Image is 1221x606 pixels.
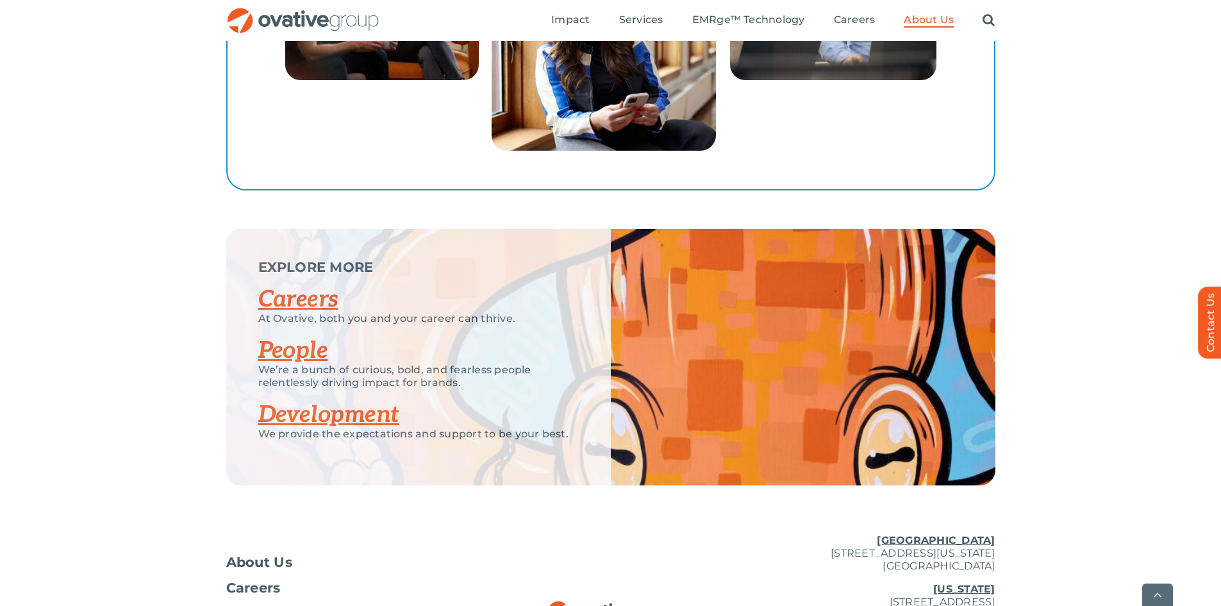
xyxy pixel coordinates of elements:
span: Careers [226,582,281,594]
p: We’re a bunch of curious, bold, and fearless people relentlessly driving impact for brands. [258,364,579,389]
a: Services [619,13,663,28]
span: About Us [226,556,293,569]
a: Search [983,13,995,28]
p: [STREET_ADDRESS][US_STATE] [GEOGRAPHIC_DATA] [739,534,995,573]
span: About Us [904,13,954,26]
a: Careers [258,285,338,314]
a: Careers [226,582,483,594]
a: About Us [226,556,483,569]
a: Development [258,401,399,429]
a: About Us [904,13,954,28]
span: EMRge™ Technology [692,13,805,26]
a: People [258,337,328,365]
a: Impact [551,13,590,28]
a: Careers [834,13,876,28]
a: EMRge™ Technology [692,13,805,28]
a: OG_Full_horizontal_RGB [226,6,380,19]
p: EXPLORE MORE [258,261,579,274]
span: Services [619,13,663,26]
p: We provide the expectations and support to be your best. [258,428,579,441]
span: Impact [551,13,590,26]
u: [US_STATE] [933,583,995,595]
u: [GEOGRAPHIC_DATA] [877,534,995,546]
span: Careers [834,13,876,26]
p: At Ovative, both you and your career can thrive. [258,312,579,325]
